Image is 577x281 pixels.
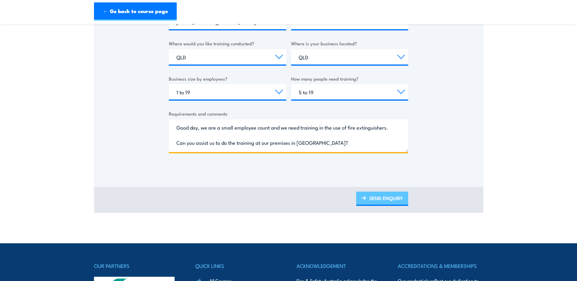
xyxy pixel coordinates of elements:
[291,75,408,82] label: How many people need training?
[94,2,177,21] a: ← Go back to course page
[356,192,408,206] a: SEND ENQUIRY
[291,40,408,47] label: Where is your business located?
[195,262,280,270] h4: QUICK LINKS
[169,40,286,47] label: Where would you like training conducted?
[297,262,382,270] h4: ACKNOWLEDGEMENT
[94,262,179,270] h4: OUR PARTNERS
[169,75,286,82] label: Business size by employees?
[398,262,483,270] h4: ACCREDITATIONS & MEMBERSHIPS
[169,110,408,117] label: Requirements and comments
